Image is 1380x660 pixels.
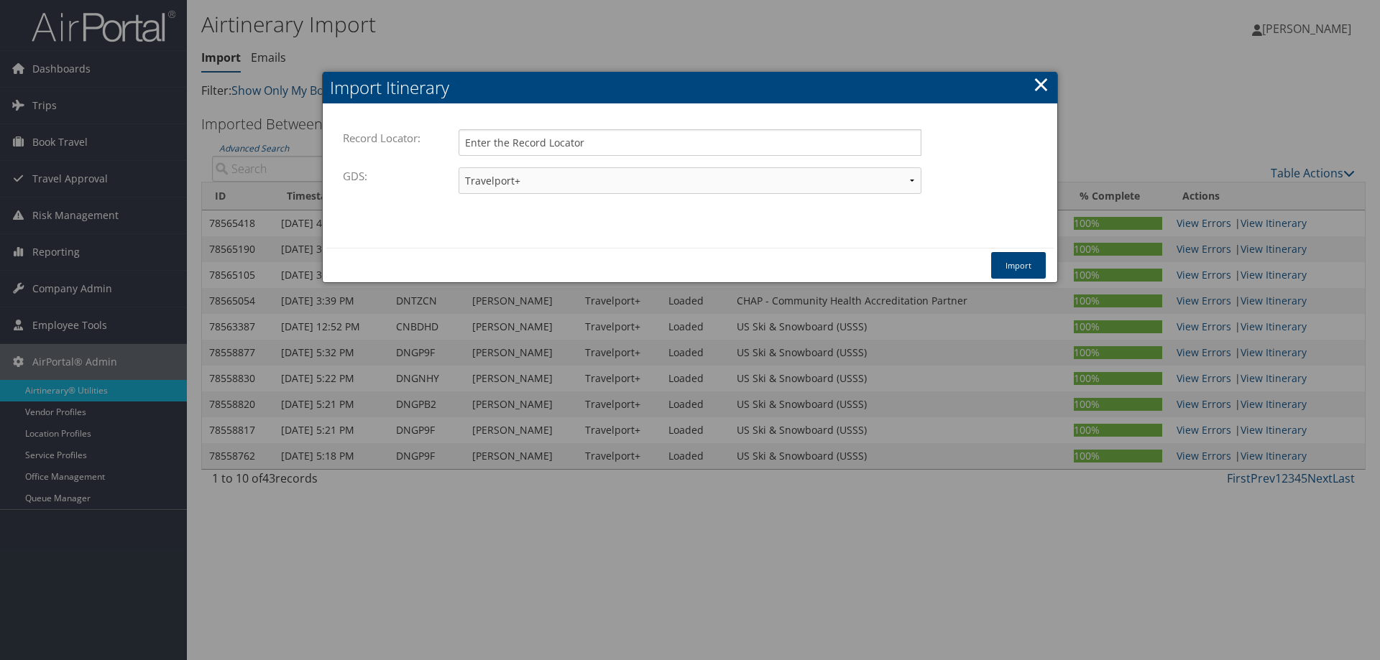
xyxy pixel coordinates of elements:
input: Enter the Record Locator [459,129,921,156]
label: GDS: [343,162,374,190]
h2: Import Itinerary [323,72,1057,103]
button: Import [991,252,1046,279]
label: Record Locator: [343,124,428,152]
a: × [1033,70,1049,98]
